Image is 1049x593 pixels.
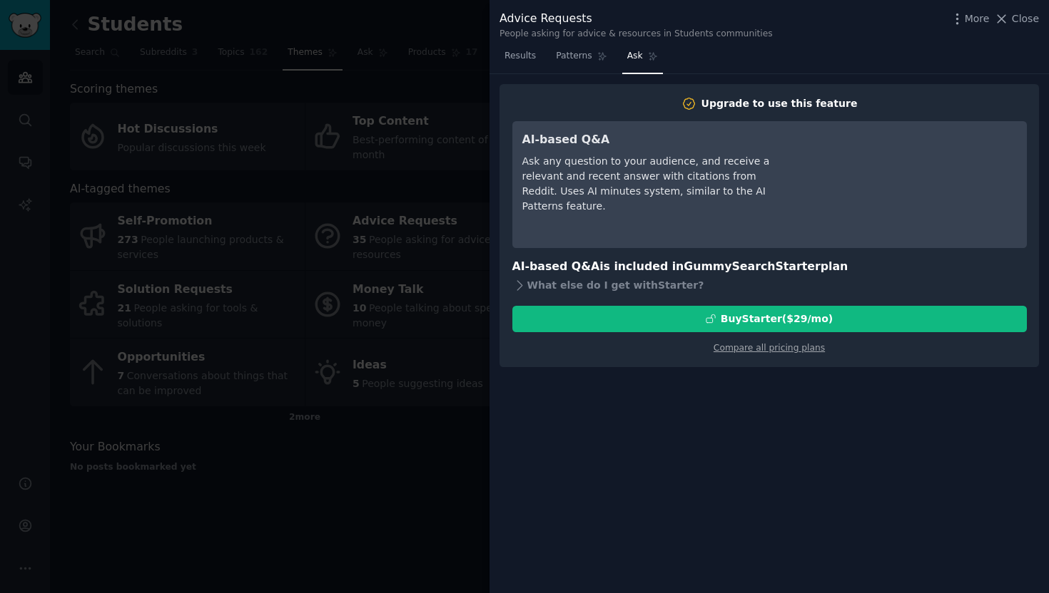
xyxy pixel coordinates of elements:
div: Upgrade to use this feature [701,96,858,111]
span: GummySearch Starter [684,259,820,273]
span: Patterns [556,50,592,63]
span: Ask [627,50,643,63]
button: BuyStarter($29/mo) [512,306,1027,332]
span: Results [505,50,536,63]
a: Results [500,45,541,74]
h3: AI-based Q&A is included in plan [512,258,1027,276]
span: Close [1012,11,1039,26]
button: More [950,11,990,26]
div: Advice Requests [500,10,773,28]
div: What else do I get with Starter ? [512,276,1027,296]
h3: AI-based Q&A [522,131,783,149]
a: Ask [622,45,663,74]
div: People asking for advice & resources in Students communities [500,28,773,41]
div: Ask any question to your audience, and receive a relevant and recent answer with citations from R... [522,154,783,214]
button: Close [994,11,1039,26]
span: More [965,11,990,26]
a: Patterns [551,45,612,74]
a: Compare all pricing plans [714,343,825,353]
div: Buy Starter ($ 29 /mo ) [721,311,833,326]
